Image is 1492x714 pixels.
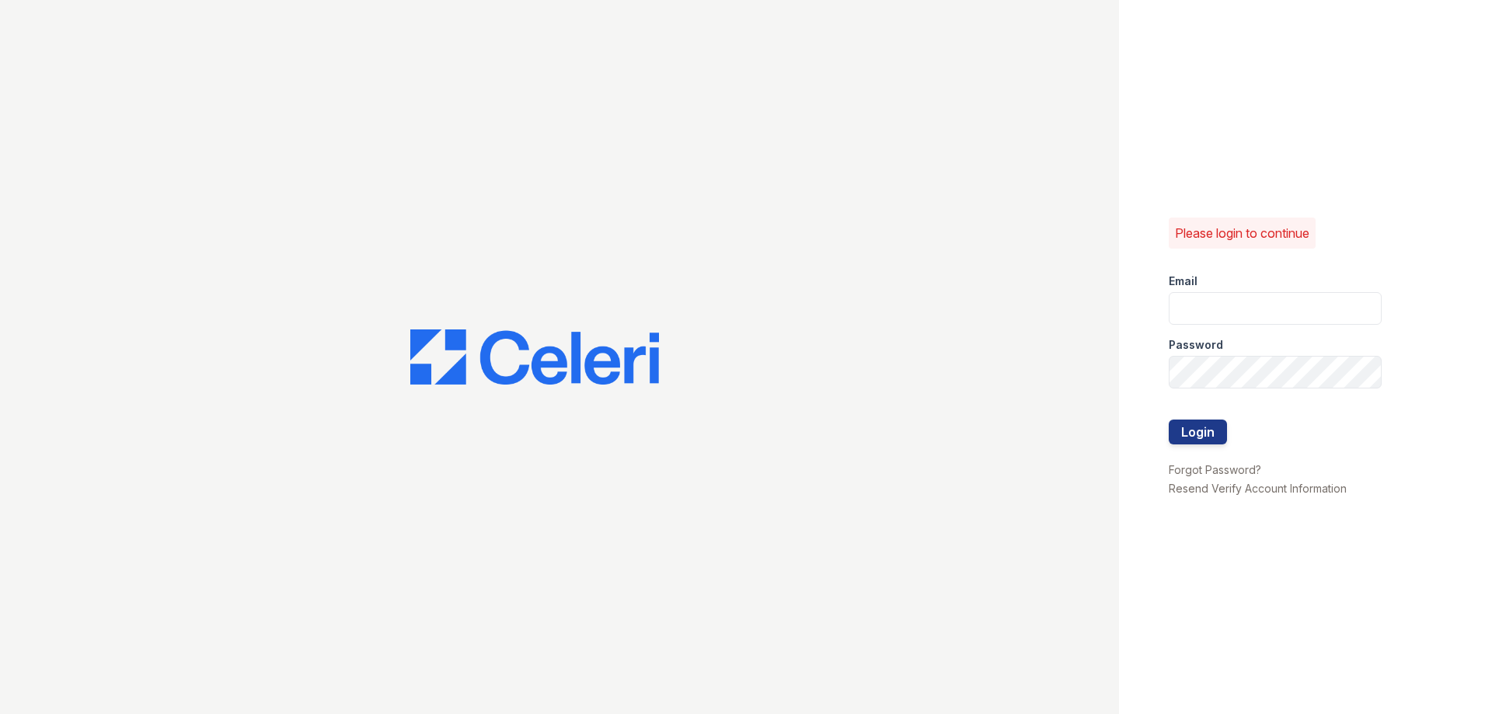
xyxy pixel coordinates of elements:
p: Please login to continue [1175,224,1309,242]
a: Resend Verify Account Information [1169,482,1347,495]
img: CE_Logo_Blue-a8612792a0a2168367f1c8372b55b34899dd931a85d93a1a3d3e32e68fde9ad4.png [410,329,659,385]
label: Password [1169,337,1223,353]
a: Forgot Password? [1169,463,1261,476]
button: Login [1169,420,1227,444]
label: Email [1169,273,1197,289]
